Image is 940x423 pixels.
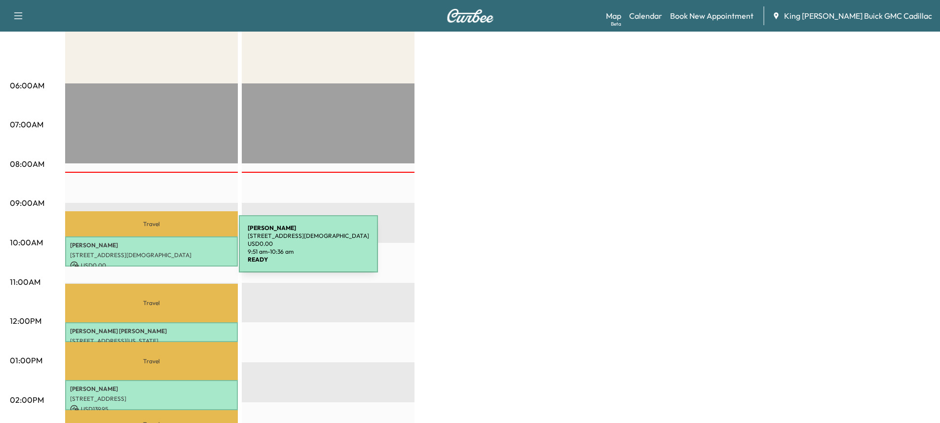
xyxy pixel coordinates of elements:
p: [STREET_ADDRESS][DEMOGRAPHIC_DATA] [70,251,233,259]
p: USD 139.95 [70,405,233,414]
img: Curbee Logo [447,9,494,23]
p: 10:00AM [10,236,43,248]
p: 12:00PM [10,315,41,327]
p: USD 0.00 [70,261,233,270]
p: [PERSON_NAME] [70,241,233,249]
p: 02:00PM [10,394,44,406]
p: Travel [65,342,238,380]
p: [STREET_ADDRESS][US_STATE] [70,337,233,345]
p: 01:00PM [10,354,42,366]
p: [PERSON_NAME] [70,385,233,393]
p: Travel [65,284,238,322]
p: [PERSON_NAME] [PERSON_NAME] [70,327,233,335]
span: King [PERSON_NAME] Buick GMC Cadillac [784,10,932,22]
p: 07:00AM [10,118,43,130]
div: Beta [611,20,621,28]
a: Book New Appointment [670,10,753,22]
p: 06:00AM [10,79,44,91]
p: 09:00AM [10,197,44,209]
p: Travel [65,211,238,236]
p: 11:00AM [10,276,40,288]
p: [STREET_ADDRESS] [70,395,233,403]
p: 08:00AM [10,158,44,170]
a: Calendar [629,10,662,22]
a: MapBeta [606,10,621,22]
